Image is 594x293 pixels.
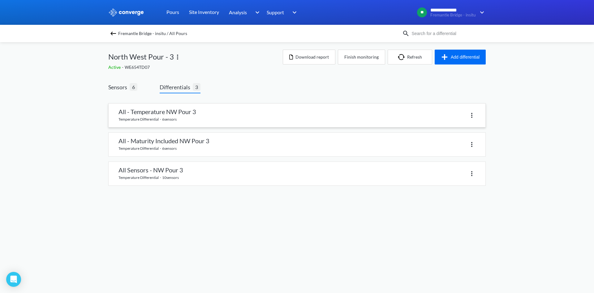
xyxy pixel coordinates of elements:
[468,141,476,148] img: more.svg
[289,55,293,60] img: icon-file.svg
[108,51,174,63] span: North West Pour - 3
[110,30,117,37] img: backspace.svg
[108,64,283,71] div: WE654TD07
[288,9,298,16] img: downArrow.svg
[108,64,122,70] span: Active
[430,13,476,17] span: Fremantle Bridge - insitu
[108,83,130,91] span: Sensors
[251,9,261,16] img: downArrow.svg
[122,64,125,70] span: -
[6,272,21,287] div: Open Intercom Messenger
[410,30,484,37] input: Search for a differential
[398,54,407,60] img: icon-refresh.svg
[108,8,144,16] img: logo_ewhite.svg
[160,83,193,91] span: Differentials
[435,50,486,64] button: Add differential
[174,53,181,61] img: more.svg
[441,53,451,61] img: icon-plus.svg
[402,30,410,37] img: icon-search.svg
[193,83,200,91] span: 3
[476,9,486,16] img: downArrow.svg
[468,170,476,177] img: more.svg
[468,112,476,119] img: more.svg
[338,50,385,64] button: Finish monitoring
[130,83,137,91] span: 6
[388,50,432,64] button: Refresh
[118,29,187,38] span: Fremantle Bridge - insitu / All Pours
[283,50,335,64] button: Download report
[267,8,284,16] span: Support
[229,8,247,16] span: Analysis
